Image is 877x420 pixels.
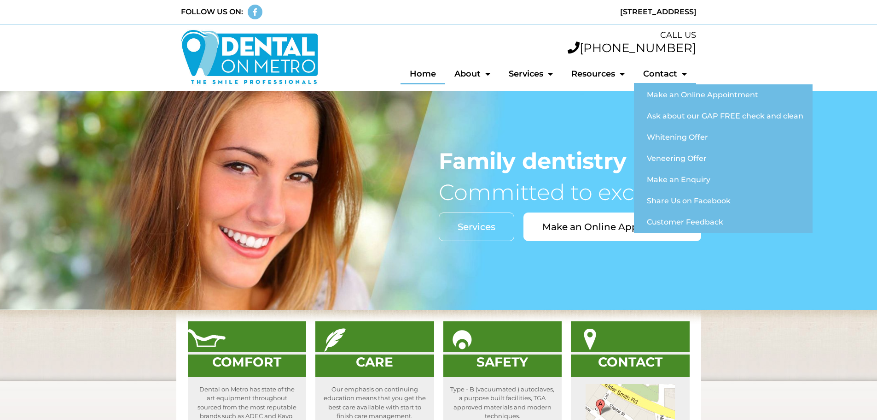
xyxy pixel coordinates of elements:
[439,213,514,241] a: Services
[212,354,281,370] a: COMFORT
[634,190,813,212] a: Share Us on Facebook
[476,354,528,370] a: SAFETY
[634,127,813,148] a: Whitening Offer
[634,106,813,127] a: Ask about our GAP FREE check and clean
[458,222,495,231] span: Services
[562,63,634,84] a: Resources
[445,63,499,84] a: About
[328,29,697,41] div: CALL US
[568,41,696,55] a: [PHONE_NUMBER]
[598,354,662,370] a: CONTACT
[634,148,813,169] a: Veneering Offer
[401,63,445,84] a: Home
[634,169,813,190] a: Make an Enquiry
[634,212,813,233] a: Customer Feedback
[634,84,813,106] a: Make an Online Appointment
[328,63,697,84] nav: Menu
[443,6,697,18] div: [STREET_ADDRESS]
[356,354,393,370] a: CARE
[181,6,243,18] div: FOLLOW US ON:
[634,63,696,84] a: Contact
[499,63,562,84] a: Services
[542,222,682,231] span: Make an Online Appointment
[634,84,813,233] ul: Contact
[523,213,701,241] a: Make an Online Appointment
